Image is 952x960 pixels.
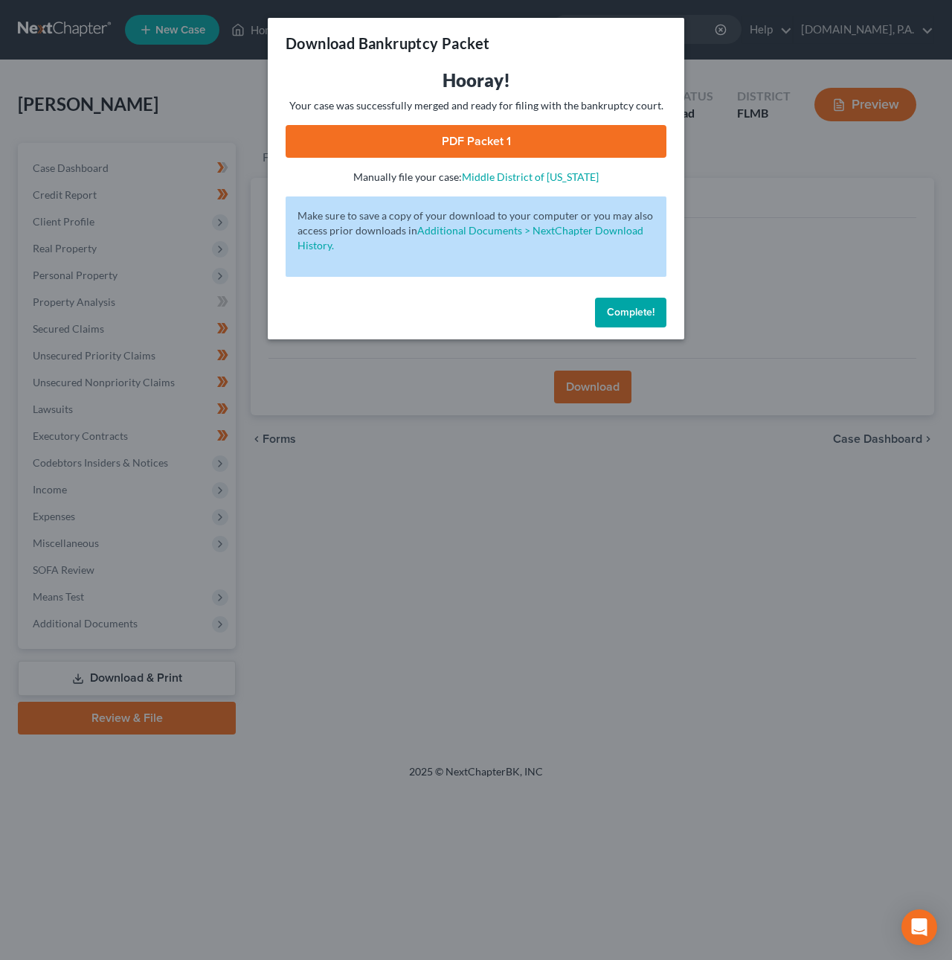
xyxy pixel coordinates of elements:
[607,306,654,319] span: Complete!
[297,224,643,252] a: Additional Documents > NextChapter Download History.
[286,68,666,92] h3: Hooray!
[286,33,489,54] h3: Download Bankruptcy Packet
[286,98,666,113] p: Your case was successfully merged and ready for filing with the bankruptcy court.
[297,208,654,253] p: Make sure to save a copy of your download to your computer or you may also access prior downloads in
[901,909,937,945] div: Open Intercom Messenger
[286,125,666,158] a: PDF Packet 1
[286,170,666,185] p: Manually file your case:
[462,170,599,183] a: Middle District of [US_STATE]
[595,298,666,327] button: Complete!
